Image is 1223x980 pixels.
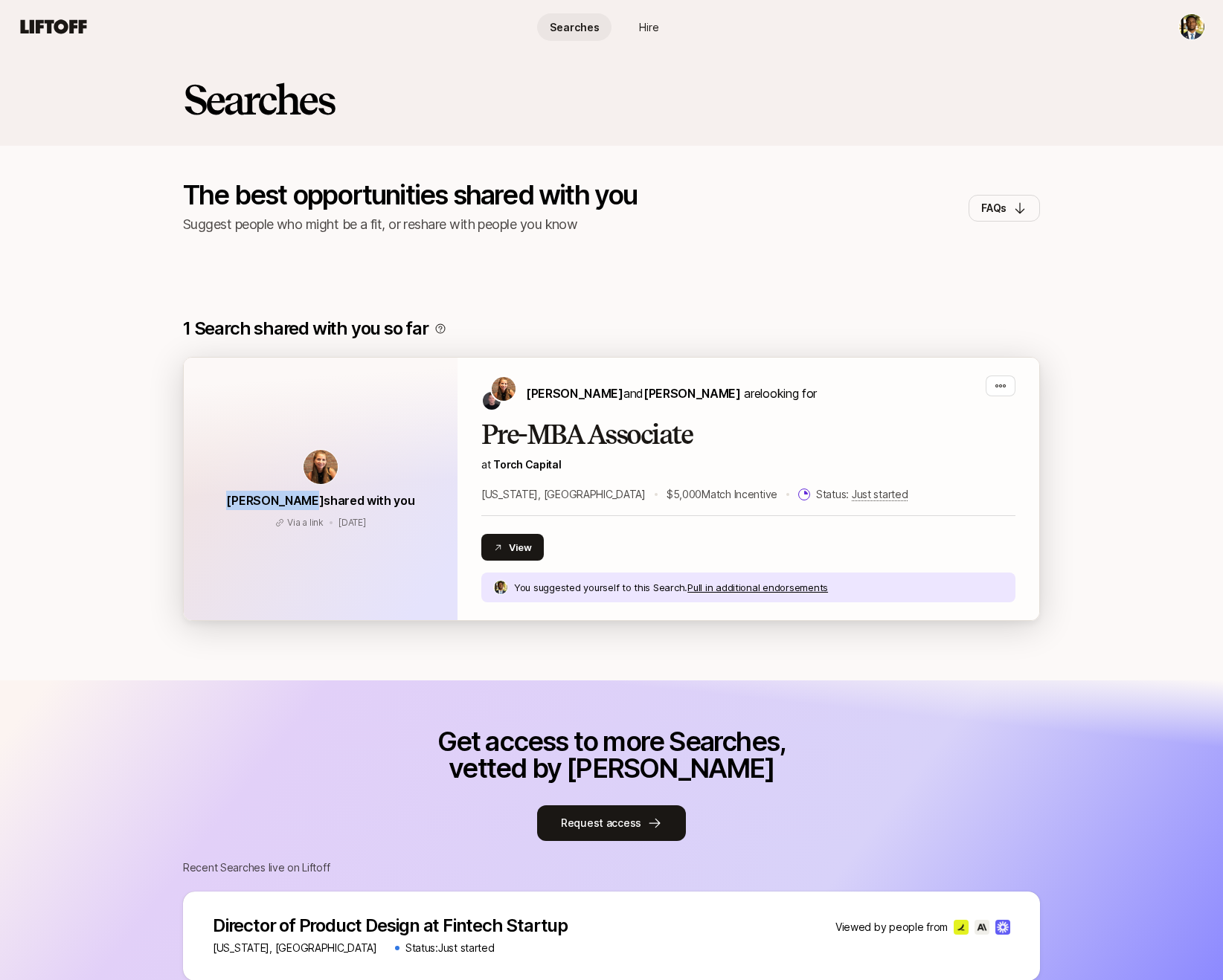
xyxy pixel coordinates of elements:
[667,486,777,503] p: $5,000 Match Incentive
[483,392,501,410] img: Christopher Harper
[304,450,338,484] img: avatar-url
[526,386,623,401] span: [PERSON_NAME]
[183,77,334,122] h2: Searches
[954,920,969,935] img: Ramp
[183,318,428,339] p: 1 Search shared with you so far
[338,517,366,528] span: August 22, 2025 7:46pm
[687,580,828,595] p: Pull in additional endorsements
[537,13,611,41] a: Searches
[537,805,686,841] button: Request access
[481,486,646,503] p: [US_STATE], [GEOGRAPHIC_DATA]
[213,939,377,957] p: [US_STATE], [GEOGRAPHIC_DATA]
[183,181,638,208] p: The best opportunities shared with you
[969,195,1040,222] button: FAQs
[494,581,507,594] img: 0ecbc6f6_0942_4e7d_a6e4_0c3a1d868281.jpg
[995,920,1010,935] img: Loom
[493,458,561,471] a: Torch Capital
[492,377,516,401] img: Katie Reiner
[981,199,1007,217] p: FAQs
[183,214,638,235] p: Suggest people who might be a fit, or reshare with people you know
[1178,13,1205,40] button: Cameron Baker
[852,488,908,501] span: Just started
[639,19,659,35] span: Hire
[481,456,1015,474] p: at
[226,493,414,508] span: [PERSON_NAME] shared with you
[623,386,741,401] span: and
[526,384,817,403] p: are looking for
[1179,14,1204,39] img: Cameron Baker
[550,19,600,35] span: Searches
[481,420,1015,450] h2: Pre-MBA Associate
[611,13,686,41] a: Hire
[481,534,544,561] button: View
[287,516,324,529] p: Via a link
[835,918,948,936] p: Viewed by people from
[514,580,687,595] p: You suggested yourself to this Search.
[429,728,794,781] p: Get access to more Searches, vetted by [PERSON_NAME]
[183,859,1040,877] p: Recent Searches live on Liftoff
[643,386,741,401] span: [PERSON_NAME]
[405,939,495,957] p: Status: Just started
[816,486,908,503] p: Status:
[975,920,989,935] img: Anthropic
[213,915,568,936] p: Director of Product Design at Fintech Startup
